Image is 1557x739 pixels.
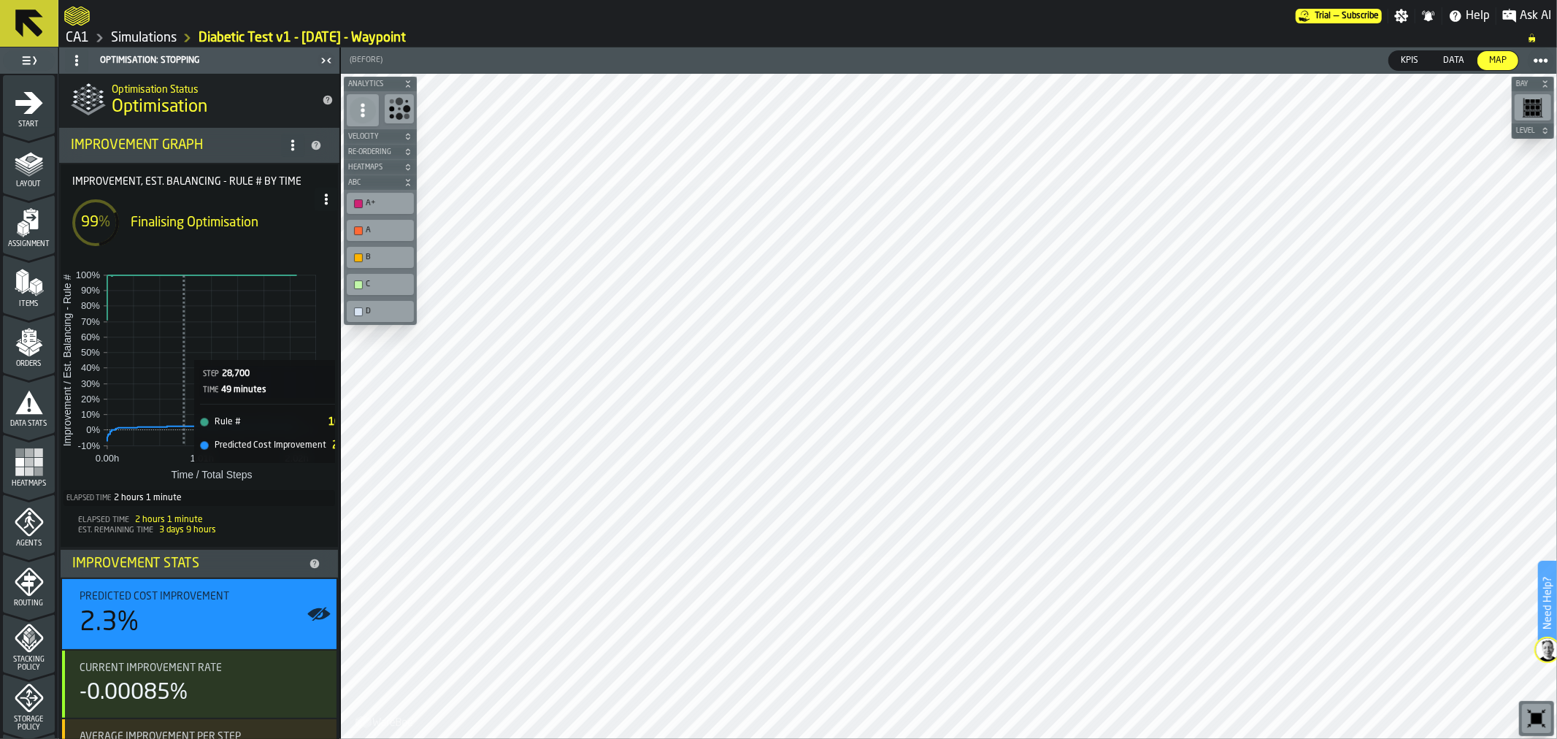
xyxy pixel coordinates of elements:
div: 2.3% [80,608,139,637]
label: button-switch-multi-Data [1431,50,1477,71]
span: Improvement, Est. Balancing - Rule # by time [72,176,338,188]
div: thumb [1389,51,1430,70]
text: 20% [81,394,100,405]
button: button- [344,160,417,175]
span: Ask AI [1520,7,1551,25]
a: link-to-/wh/i/76e2a128-1b54-4d66-80d4-05ae4c277723/pricing/ [1296,9,1382,23]
div: C [350,277,411,292]
span: Layout [3,180,55,188]
li: menu Storage Policy [3,674,55,732]
div: A [366,226,410,235]
span: Heatmaps [345,164,401,172]
text: 70% [81,317,100,328]
div: Menu Subscription [1296,9,1382,23]
div: Finalising Optimisation [131,215,303,231]
label: button-toggle-Ask AI [1496,7,1557,25]
label: button-toggle-Notifications [1415,9,1442,23]
text: Time / Total Steps [172,470,253,481]
div: D [366,307,410,316]
span: Agents [3,540,55,548]
text: 0% [86,425,100,436]
label: button-toggle-Toggle Full Menu [3,50,55,71]
div: Total time elapsed since optimization started [64,490,335,506]
span: 3 days 9 hours [159,526,216,535]
span: Heatmaps [3,480,55,488]
span: Trial [1315,11,1331,21]
span: 99 [81,215,99,230]
label: button-toggle-Settings [1388,9,1415,23]
button: button- [344,77,417,91]
a: logo-header [64,3,90,29]
text: 30% [81,379,100,390]
label: Title [61,164,338,188]
button: button- [1512,77,1554,91]
span: Re-Ordering [345,148,401,156]
div: B [350,250,411,265]
li: menu Assignment [3,195,55,253]
span: Elapsed Time [78,516,129,524]
span: Velocity [345,133,401,141]
nav: Breadcrumb [64,29,1551,47]
span: Level [1513,127,1538,135]
li: menu Layout [3,135,55,194]
text: Improvement / Est. Balancing - Rule # [61,275,73,447]
span: KPIs [1395,54,1424,67]
div: Improvement Graph [71,137,281,153]
span: % [99,215,110,230]
li: menu Start [3,75,55,134]
div: button-toolbar-undefined [344,217,417,244]
div: button-toolbar-undefined [344,190,417,217]
a: link-to-/wh/i/76e2a128-1b54-4d66-80d4-05ae4c277723 [111,30,177,46]
span: Data [1437,54,1470,67]
text: 90% [81,286,100,296]
label: button-toggle-Show on Map [307,579,331,649]
div: Title [80,662,325,674]
text: -10% [78,441,101,452]
text: 10% [81,410,100,421]
label: button-toggle-Close me [316,52,337,69]
text: 100% [76,270,101,281]
span: ABC [345,179,401,187]
span: Routing [3,600,55,608]
div: C [366,280,410,289]
div: button-toolbar-undefined [344,298,417,325]
text: 40% [81,363,100,374]
span: Est. Remaining Time [78,527,153,535]
div: button-toolbar-undefined [382,91,417,129]
button: button- [344,145,417,159]
div: A+ [350,196,411,211]
div: button-toolbar-undefined [344,244,417,271]
span: Stacking Policy [3,656,55,672]
div: D [350,304,411,319]
div: title-Optimisation [59,74,339,126]
span: Analytics [345,80,401,88]
div: A+ [366,199,410,208]
button: button- [1512,123,1554,138]
span: Assignment [3,240,55,248]
li: menu Heatmaps [3,434,55,493]
span: Storage Policy [3,716,55,732]
span: Map [1483,54,1512,67]
a: link-to-/wh/i/76e2a128-1b54-4d66-80d4-05ae4c277723/simulations/4bc1ba70-0fb4-469a-aaae-d6a07a032042 [199,30,406,46]
div: button-toolbar-undefined [344,271,417,298]
div: button-toolbar-undefined [1512,91,1554,123]
span: Start [3,120,55,129]
button: button- [344,175,417,190]
span: Orders [3,360,55,368]
div: thumb [1431,51,1476,70]
li: menu Routing [3,554,55,613]
span: Optimisation [112,96,207,119]
text: 2.02h [285,453,310,464]
div: -0.00085% [80,680,188,706]
h2: Sub Title [112,81,310,96]
text: 0.00h [96,453,120,464]
label: button-toggle-Help [1442,7,1496,25]
button: button- [344,129,417,144]
div: B [366,253,410,262]
li: menu Items [3,255,55,313]
li: menu Agents [3,494,55,553]
a: link-to-/wh/i/76e2a128-1b54-4d66-80d4-05ae4c277723 [66,30,89,46]
span: Optimisation: Stopping [100,55,199,66]
div: stat-Current Improvement Rate [62,651,337,718]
